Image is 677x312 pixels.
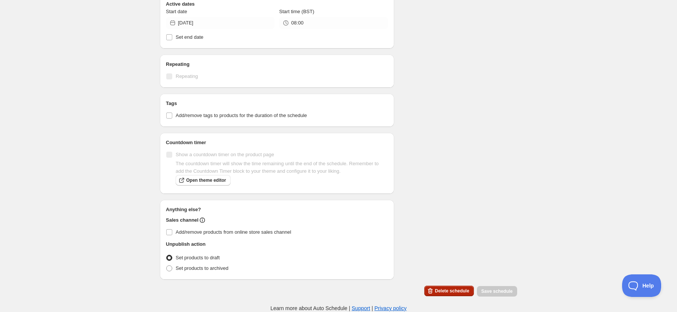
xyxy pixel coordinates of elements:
span: Set products to draft [176,255,220,260]
p: Learn more about Auto Schedule | | [270,304,407,312]
h2: Active dates [166,0,388,8]
span: Repeating [176,73,198,79]
span: Start time (BST) [279,9,314,14]
span: Set products to archived [176,265,228,271]
span: Delete schedule [435,288,469,294]
span: Open theme editor [186,177,226,183]
iframe: Toggle Customer Support [622,274,662,297]
span: Add/remove tags to products for the duration of the schedule [176,113,307,118]
span: Add/remove products from online store sales channel [176,229,291,235]
p: The countdown timer will show the time remaining until the end of the schedule. Remember to add t... [176,160,388,175]
span: Show a countdown timer on the product page [176,152,274,157]
a: Support [352,305,370,311]
a: Privacy policy [375,305,407,311]
button: Delete schedule [424,286,474,296]
h2: Tags [166,100,388,107]
h2: Repeating [166,61,388,68]
span: Set end date [176,34,203,40]
h2: Sales channel [166,216,199,224]
h2: Unpublish action [166,240,205,248]
h2: Anything else? [166,206,388,213]
h2: Countdown timer [166,139,388,146]
a: Open theme editor [176,175,231,186]
span: Start date [166,9,187,14]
